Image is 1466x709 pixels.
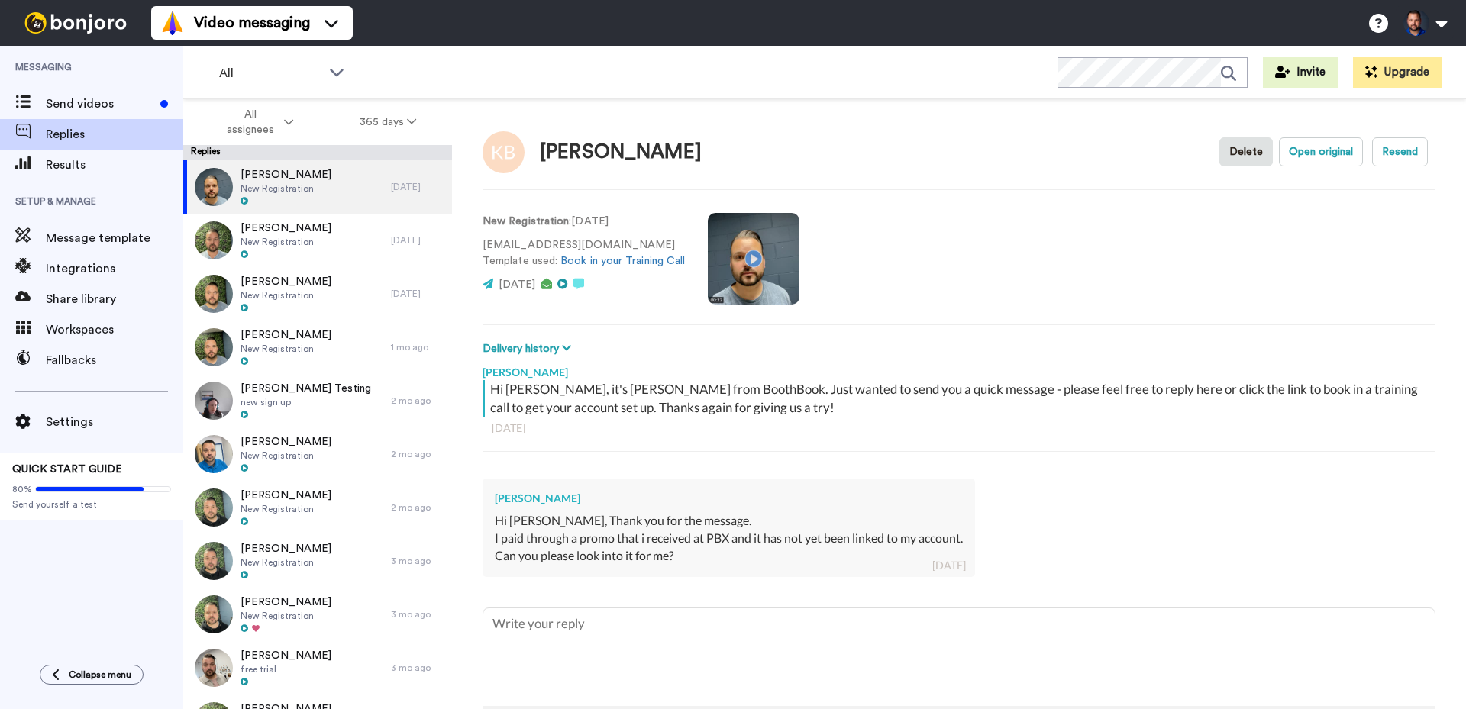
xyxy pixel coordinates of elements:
span: [PERSON_NAME] [241,221,331,236]
span: free trial [241,663,331,675]
div: 2 mo ago [391,501,444,514]
div: 3 mo ago [391,662,444,674]
a: [PERSON_NAME]free trial3 mo ago [183,641,452,694]
div: [DATE] [391,288,444,300]
span: [PERSON_NAME] [241,595,331,610]
a: [PERSON_NAME]New Registration2 mo ago [183,481,452,534]
span: [DATE] [499,279,535,290]
a: [PERSON_NAME]New Registration3 mo ago [183,588,452,641]
div: [PERSON_NAME] [540,141,702,163]
span: Fallbacks [46,351,183,369]
a: [PERSON_NAME]New Registration3 mo ago [183,534,452,588]
img: e5e86eb7-e2f0-4414-a373-9edc8c9e923d-thumb.jpg [195,542,233,580]
a: [PERSON_NAME]New Registration[DATE] [183,214,452,267]
span: Share library [46,290,183,308]
span: New Registration [241,182,331,195]
a: [PERSON_NAME]New Registration[DATE] [183,267,452,321]
img: 9507dcc8-c21c-4da0-bd3d-fd210005145c-thumb.jpg [195,328,233,366]
div: 1 mo ago [391,341,444,353]
span: [PERSON_NAME] [241,434,331,450]
span: [PERSON_NAME] [241,488,331,503]
span: New Registration [241,289,331,301]
div: [PERSON_NAME] [483,357,1435,380]
strong: New Registration [483,216,569,227]
span: 80% [12,483,32,495]
span: [PERSON_NAME] [241,648,331,663]
span: New Registration [241,343,331,355]
span: Results [46,156,183,174]
button: Open original [1279,137,1363,166]
img: vm-color.svg [160,11,185,35]
div: Replies [183,145,452,160]
span: New Registration [241,556,331,569]
div: [DATE] [391,181,444,193]
span: [PERSON_NAME] [241,167,331,182]
img: 92378d33-3d33-4638-876b-ba529393c87a-thumb.jpg [195,595,233,633]
span: [PERSON_NAME] [241,541,331,556]
span: All assignees [219,107,281,137]
img: aace3058-71bc-417e-8e24-766c364202fa-thumb.jpg [195,221,233,259]
button: 365 days [327,108,450,136]
img: ec474950-96a1-4567-a489-ca4b8bb9c565-thumb.jpg [195,382,233,420]
div: [DATE] [932,558,966,573]
span: [PERSON_NAME] Testing [241,381,371,396]
div: 2 mo ago [391,395,444,407]
button: Upgrade [1353,57,1442,88]
img: 840ce18e-9a61-4fbe-ac12-4e29b5f0b0e3-thumb.jpg [195,435,233,473]
span: Send videos [46,95,154,113]
div: [PERSON_NAME] [495,491,963,506]
img: 3b87d20e-45b0-4443-a944-6df32195c85f-thumb.jpg [195,488,233,527]
button: Delete [1219,137,1273,166]
button: Collapse menu [40,665,144,685]
div: 2 mo ago [391,448,444,460]
span: All [219,64,321,82]
img: 3d5df81e-2cfd-48f0-af05-d1327e59e048-thumb.jpg [195,649,233,687]
span: [PERSON_NAME] [241,327,331,343]
p: [EMAIL_ADDRESS][DOMAIN_NAME] Template used: [483,237,685,269]
div: [DATE] [492,421,1426,436]
span: Collapse menu [69,669,131,681]
button: All assignees [186,101,327,143]
span: Video messaging [194,12,310,34]
div: 3 mo ago [391,555,444,567]
a: [PERSON_NAME]New Registration[DATE] [183,160,452,214]
span: Workspaces [46,321,183,339]
img: 87e090d4-493b-4f3d-befa-50e96bb6cb32-thumb.jpg [195,275,233,313]
span: New Registration [241,610,331,622]
img: 48d20f44-f495-44b5-a6d7-1abd13c628c4-thumb.jpg [195,168,233,206]
span: Settings [46,413,183,431]
span: Message template [46,229,183,247]
span: Send yourself a test [12,498,171,511]
span: New Registration [241,503,331,515]
span: Integrations [46,259,183,278]
span: New Registration [241,450,331,462]
span: Replies [46,125,183,143]
button: Resend [1372,137,1428,166]
div: [DATE] [391,234,444,247]
a: [PERSON_NAME] Testingnew sign up2 mo ago [183,374,452,427]
span: New Registration [241,236,331,248]
button: Invite [1263,57,1338,88]
div: 3 mo ago [391,608,444,620]
span: QUICK START GUIDE [12,464,122,475]
img: bj-logo-header-white.svg [18,12,133,34]
a: [PERSON_NAME]New Registration1 mo ago [183,321,452,374]
button: Delivery history [483,340,576,357]
a: [PERSON_NAME]New Registration2 mo ago [183,427,452,481]
p: : [DATE] [483,214,685,230]
div: Hi [PERSON_NAME], it's [PERSON_NAME] from BoothBook. Just wanted to send you a quick message - pl... [490,380,1432,417]
span: new sign up [241,396,371,408]
img: Image of Kamy Beroukhim [483,131,525,173]
span: [PERSON_NAME] [241,274,331,289]
div: Hi [PERSON_NAME], Thank you for the message. I paid through a promo that i received at PBX and it... [495,512,963,565]
a: Book in your Training Call [560,256,685,266]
